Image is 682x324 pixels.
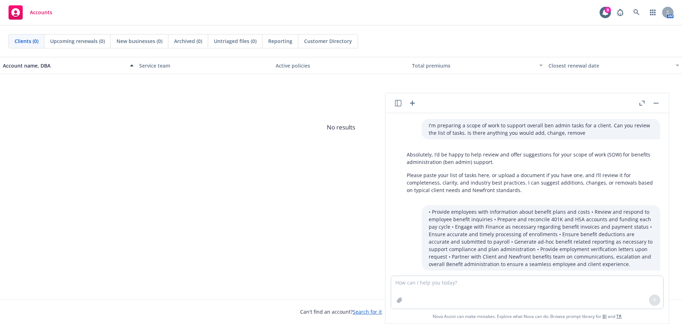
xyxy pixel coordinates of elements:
a: Accounts [6,2,55,22]
span: New businesses (0) [117,37,162,45]
div: Account name, DBA [3,62,126,69]
span: Nova Assist can make mistakes. Explore what Nova can do: Browse prompt library for and [433,309,622,324]
a: BI [602,313,607,319]
button: Total premiums [409,57,546,74]
div: 8 [605,7,611,13]
button: Closest renewal date [546,57,682,74]
span: Upcoming renewals (0) [50,37,105,45]
span: Reporting [268,37,292,45]
button: Active policies [273,57,409,74]
p: Please paste your list of tasks here, or upload a document if you have one, and I’ll review it fo... [407,171,653,194]
span: Clients (0) [15,37,38,45]
a: Search for it [353,308,382,315]
div: Total premiums [412,62,535,69]
span: Archived (0) [174,37,202,45]
p: Absolutely, I’d be happy to help review and offer suggestions for your scope of work (SOW) for be... [407,151,653,166]
p: I'm preparing a scope of work to support overall ben admin tasks for a client. Can you review the... [429,122,653,137]
span: Accounts [30,10,52,15]
div: Service team [139,62,270,69]
span: Customer Directory [304,37,352,45]
span: Can't find an account? [300,308,382,315]
a: TR [616,313,622,319]
button: Service team [136,57,273,74]
p: • Provide employees with information about benefit plans and costs • Review and respond to employ... [429,208,653,268]
a: Report a Bug [613,5,627,20]
a: Switch app [646,5,660,20]
div: Active policies [276,62,406,69]
div: Closest renewal date [548,62,671,69]
a: Search [629,5,644,20]
span: Untriaged files (0) [214,37,256,45]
